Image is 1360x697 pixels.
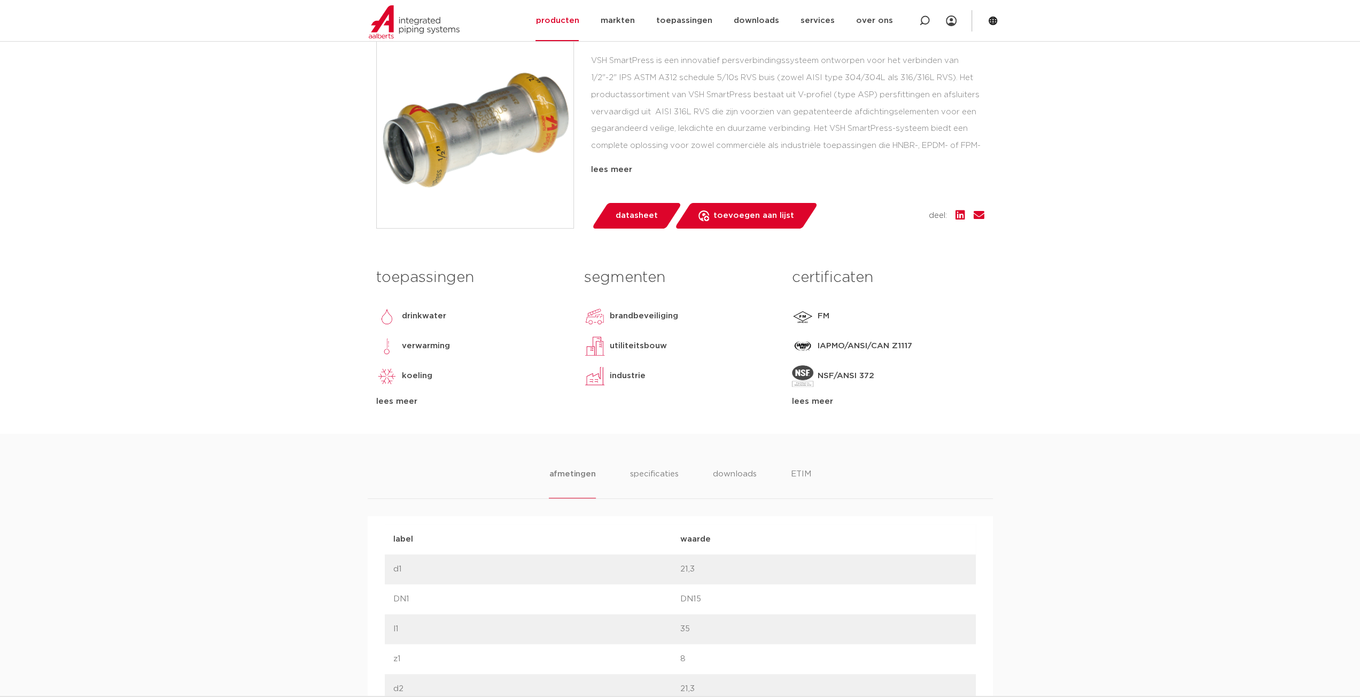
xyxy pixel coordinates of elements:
[376,335,398,357] img: verwarming
[818,310,829,323] p: FM
[584,267,776,288] h3: segmenten
[402,310,446,323] p: drinkwater
[680,653,967,665] p: 8
[402,370,432,382] p: koeling
[402,340,450,353] p: verwarming
[591,163,984,176] div: lees meer
[393,593,680,606] p: DN1
[818,340,912,353] p: IAPMO/ANSI/CAN Z1117
[549,468,595,498] li: afmetingen
[376,306,398,327] img: drinkwater
[393,623,680,636] p: l1
[393,533,680,546] p: label
[792,395,984,408] div: lees meer
[792,267,984,288] h3: certificaten
[616,207,658,224] span: datasheet
[610,310,678,323] p: brandbeveiliging
[818,370,874,382] p: NSF/ANSI 372
[393,563,680,576] p: d1
[610,340,667,353] p: utiliteitsbouw
[680,533,967,546] p: waarde
[584,306,605,327] img: brandbeveiliging
[377,32,573,228] img: Product Image for VSH SmartPress AISI316 rechte koppeling HNBR FF 1/2"
[792,335,813,357] img: IAPMO/ANSI/CAN Z1117
[393,683,680,695] p: d2
[610,370,646,382] p: industrie
[713,468,757,498] li: downloads
[929,209,947,222] span: deel:
[393,653,680,665] p: z1
[680,623,967,636] p: 35
[792,365,813,387] img: NSF/ANSI 372
[792,306,813,327] img: FM
[591,203,682,229] a: datasheet
[376,365,398,387] img: koeling
[376,267,568,288] h3: toepassingen
[680,683,967,695] p: 21,3
[680,593,967,606] p: DN15
[584,365,605,387] img: industrie
[791,468,811,498] li: ETIM
[680,563,967,576] p: 21,3
[376,395,568,408] div: lees meer
[713,207,794,224] span: toevoegen aan lijst
[630,468,679,498] li: specificaties
[591,52,984,159] div: VSH SmartPress is een innovatief persverbindingssysteem ontworpen voor het verbinden van 1/2"-2" ...
[584,335,605,357] img: utiliteitsbouw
